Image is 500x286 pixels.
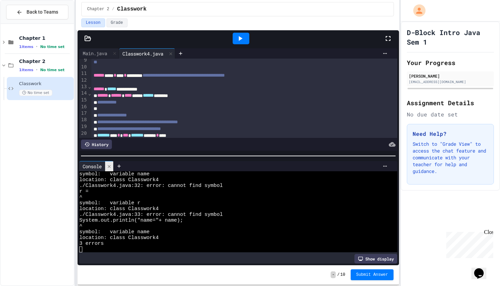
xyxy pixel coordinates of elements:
p: Switch to "Grade View" to access the chat feature and communicate with your teacher for help and ... [413,141,488,175]
span: r = [79,189,88,194]
button: Submit Answer [351,269,394,280]
div: 17 [79,110,88,117]
h3: Need Help? [413,130,488,138]
div: [PERSON_NAME] [409,73,492,79]
span: Classwork [19,81,72,87]
div: Show display [354,254,397,264]
span: Classwork [117,5,146,13]
div: Classwork4.java [119,48,175,59]
span: 1 items [19,45,33,49]
span: Chapter 1 [19,35,72,41]
span: No time set [19,90,52,96]
div: 11 [79,70,88,77]
span: No time set [40,45,65,49]
h2: Your Progress [407,58,494,67]
span: Chapter 2 [87,6,109,12]
span: - [331,271,336,278]
span: location: class Classwork4 [79,177,159,183]
div: 9 [79,57,88,64]
div: My Account [406,3,427,18]
span: Back to Teams [27,9,58,16]
span: / [112,6,114,12]
span: 10 [340,272,345,277]
h1: D-Block Intro Java Sem 1 [407,28,494,47]
span: Fold line [88,84,91,89]
span: ^ [79,223,82,229]
div: 14 [79,90,88,97]
button: Grade [106,18,128,27]
div: 19 [79,123,88,130]
div: 18 [79,116,88,123]
div: Main.java [79,48,119,59]
div: [EMAIL_ADDRESS][DOMAIN_NAME] [409,79,492,84]
button: Lesson [81,18,105,27]
div: No due date set [407,110,494,118]
span: System.out.println("name="+ name); [79,218,183,223]
span: Submit Answer [356,272,388,277]
div: 15 [79,97,88,104]
div: Chat with us now!Close [3,3,47,43]
span: No time set [40,68,65,72]
span: ./Classwork4.java:32: error: cannot find symbol [79,183,223,189]
span: 1 items [19,68,33,72]
div: 12 [79,77,88,83]
span: location: class Classwork4 [79,235,159,241]
div: Main.java [79,50,111,57]
span: ^ [79,194,82,200]
span: • [36,44,37,49]
span: symbol: variable name [79,229,149,235]
span: Fold line [88,91,91,96]
div: 13 [79,83,88,90]
div: 16 [79,104,88,110]
span: Chapter 2 [19,58,72,64]
div: History [81,140,112,149]
span: 3 errors [79,241,104,247]
div: 21 [79,137,88,143]
span: symbol: variable r [79,200,140,206]
iframe: chat widget [471,259,493,279]
iframe: chat widget [444,229,493,258]
button: Back to Teams [6,5,68,19]
span: location: class Classwork4 [79,206,159,212]
div: Classwork4.java [119,50,167,57]
span: symbol: variable name [79,171,149,177]
span: / [337,272,339,277]
span: • [36,67,37,73]
div: Console [79,161,114,171]
h2: Assignment Details [407,98,494,108]
span: ./Classwork4.java:33: error: cannot find symbol [79,212,223,218]
div: Console [79,163,105,170]
div: 10 [79,64,88,70]
div: 20 [79,130,88,137]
